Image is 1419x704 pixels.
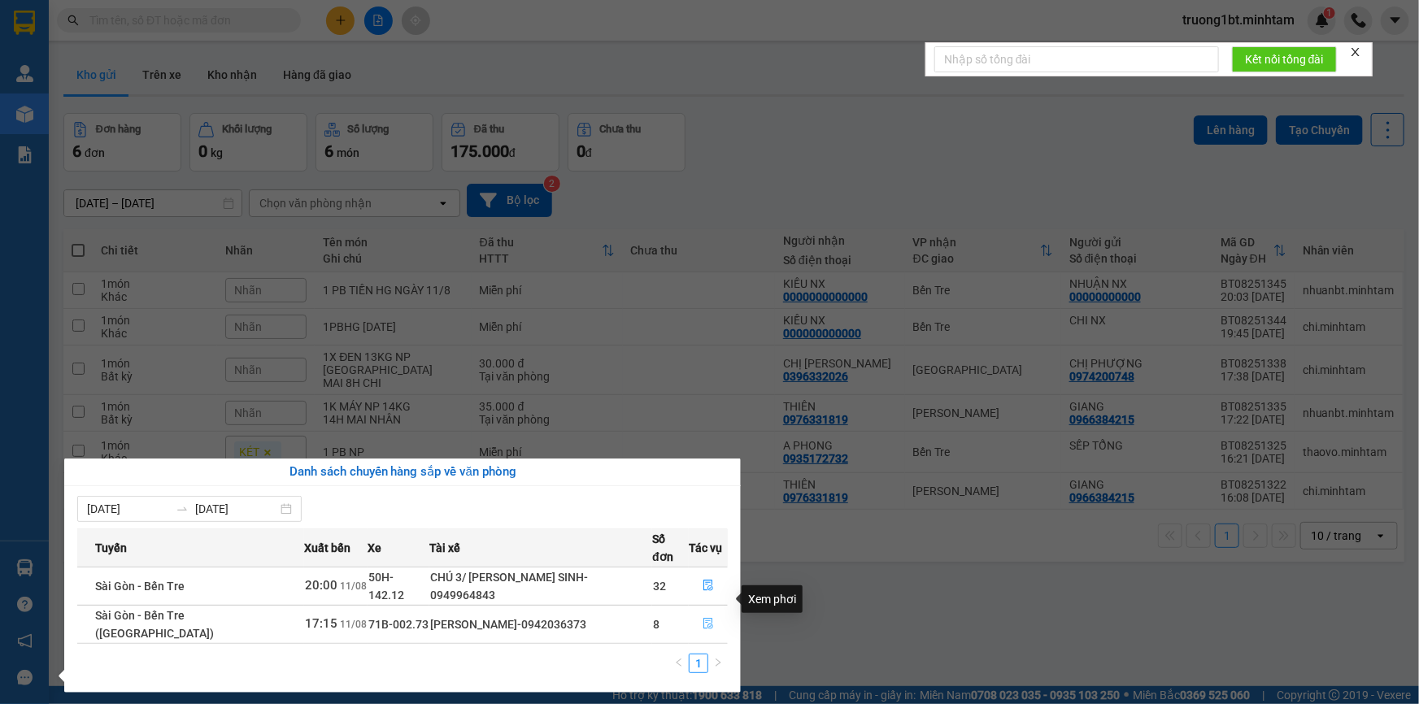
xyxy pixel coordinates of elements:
[95,580,185,593] span: Sài Gòn - Bến Tre
[703,580,714,593] span: file-done
[669,654,689,673] button: left
[669,654,689,673] li: Previous Page
[368,571,404,602] span: 50H-142.12
[305,616,337,631] span: 17:15
[95,609,214,640] span: Sài Gòn - Bến Tre ([GEOGRAPHIC_DATA])
[304,539,350,557] span: Xuất bến
[708,654,728,673] button: right
[689,654,708,673] li: 1
[368,539,381,557] span: Xe
[340,619,367,630] span: 11/08
[1232,46,1337,72] button: Kết nối tổng đài
[368,618,429,631] span: 71B-002.73
[690,654,707,672] a: 1
[1350,46,1361,58] span: close
[703,618,714,631] span: file-done
[689,539,722,557] span: Tác vụ
[77,463,728,482] div: Danh sách chuyến hàng sắp về văn phòng
[95,539,127,557] span: Tuyến
[176,502,189,515] span: swap-right
[690,573,727,599] button: file-done
[674,658,684,667] span: left
[87,500,169,518] input: Từ ngày
[934,46,1219,72] input: Nhập số tổng đài
[713,658,723,667] span: right
[1245,50,1324,68] span: Kết nối tổng đài
[430,615,651,633] div: [PERSON_NAME]-0942036373
[653,580,666,593] span: 32
[429,539,460,557] span: Tài xế
[652,530,688,566] span: Số đơn
[742,585,803,613] div: Xem phơi
[305,578,337,593] span: 20:00
[195,500,277,518] input: Đến ngày
[340,580,367,592] span: 11/08
[430,568,651,604] div: CHÚ 3/ [PERSON_NAME] SINH-0949964843
[690,611,727,637] button: file-done
[708,654,728,673] li: Next Page
[176,502,189,515] span: to
[653,618,659,631] span: 8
